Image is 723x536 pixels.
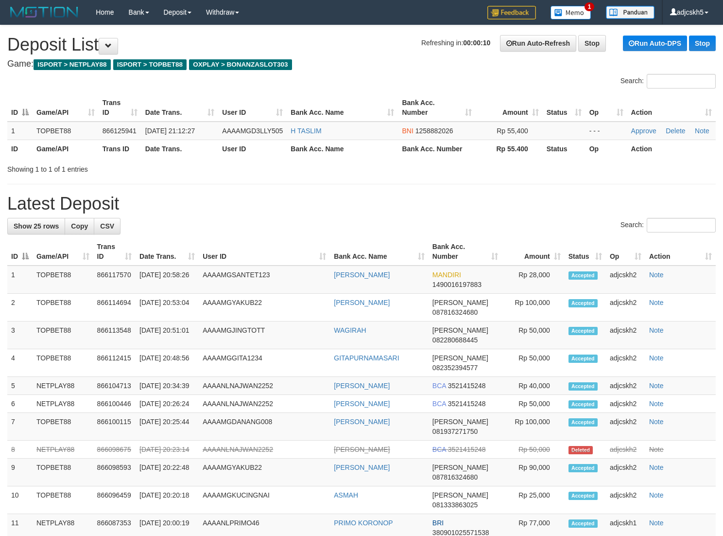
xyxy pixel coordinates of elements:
[33,413,93,441] td: TOPBET88
[141,140,219,158] th: Date Trans.
[7,140,33,158] th: ID
[432,364,478,372] span: Copy 082352394577 to clipboard
[551,6,591,19] img: Button%20Memo.svg
[189,59,292,70] span: OXPLAY > BONANZASLOT303
[145,127,195,135] span: [DATE] 21:12:27
[199,441,330,459] td: AAAANLNAJWAN2252
[568,299,598,307] span: Accepted
[287,140,398,158] th: Bank Acc. Name
[7,322,33,349] td: 3
[14,222,59,230] span: Show 25 rows
[33,322,93,349] td: TOPBET88
[649,271,664,279] a: Note
[199,486,330,514] td: AAAAMGKUCINGNAI
[606,294,645,322] td: adjcskh2
[502,441,565,459] td: Rp 50,000
[568,464,598,472] span: Accepted
[568,519,598,528] span: Accepted
[606,322,645,349] td: adjcskh2
[432,271,461,279] span: MANDIRI
[334,271,390,279] a: [PERSON_NAME]
[432,473,478,481] span: Copy 087816324680 to clipboard
[568,492,598,500] span: Accepted
[93,395,136,413] td: 866100446
[649,400,664,408] a: Note
[65,218,94,234] a: Copy
[606,413,645,441] td: adjcskh2
[222,127,283,135] span: AAAAMGD3LLY505
[33,122,99,140] td: TOPBET88
[585,94,627,122] th: Op: activate to sort column ascending
[199,349,330,377] td: AAAAMGGITA1234
[649,354,664,362] a: Note
[585,140,627,158] th: Op
[606,441,645,459] td: adjcskh2
[33,266,93,294] td: TOPBET88
[7,459,33,486] td: 9
[448,400,486,408] span: Copy 3521415248 to clipboard
[7,161,294,174] div: Showing 1 to 1 of 1 entries
[136,349,199,377] td: [DATE] 20:48:56
[7,59,716,69] h4: Game:
[432,326,488,334] span: [PERSON_NAME]
[476,94,543,122] th: Amount: activate to sort column ascending
[649,299,664,306] a: Note
[136,322,199,349] td: [DATE] 20:51:01
[94,218,120,234] a: CSV
[568,355,598,363] span: Accepted
[334,464,390,471] a: [PERSON_NAME]
[93,486,136,514] td: 866096459
[497,127,528,135] span: Rp 55,400
[448,382,486,390] span: Copy 3521415248 to clipboard
[334,400,390,408] a: [PERSON_NAME]
[627,94,716,122] th: Action: activate to sort column ascending
[606,486,645,514] td: adjcskh2
[334,326,366,334] a: WAGIRAH
[7,294,33,322] td: 2
[7,35,716,54] h1: Deposit List
[93,266,136,294] td: 866117570
[100,222,114,230] span: CSV
[606,377,645,395] td: adjcskh2
[432,428,478,435] span: Copy 081937271750 to clipboard
[33,441,93,459] td: NETPLAY88
[415,127,453,135] span: Copy 1258882026 to clipboard
[33,349,93,377] td: TOPBET88
[476,140,543,158] th: Rp 55.400
[502,266,565,294] td: Rp 28,000
[568,418,598,427] span: Accepted
[606,266,645,294] td: adjcskh2
[502,377,565,395] td: Rp 40,000
[199,377,330,395] td: AAAANLNAJWAN2252
[218,140,287,158] th: User ID
[606,6,654,19] img: panduan.png
[432,501,478,509] span: Copy 081333863025 to clipboard
[334,491,358,499] a: ASMAH
[291,127,321,135] a: H TASLIM
[93,322,136,349] td: 866113548
[33,238,93,266] th: Game/API: activate to sort column ascending
[93,459,136,486] td: 866098593
[502,294,565,322] td: Rp 100,000
[141,94,219,122] th: Date Trans.: activate to sort column ascending
[218,94,287,122] th: User ID: activate to sort column ascending
[7,413,33,441] td: 7
[199,294,330,322] td: AAAAMGYAKUB22
[565,238,606,266] th: Status: activate to sort column ascending
[568,271,598,280] span: Accepted
[33,294,93,322] td: TOPBET88
[645,238,716,266] th: Action: activate to sort column ascending
[649,491,664,499] a: Note
[7,122,33,140] td: 1
[432,382,446,390] span: BCA
[199,413,330,441] td: AAAAMGDANANG008
[93,238,136,266] th: Trans ID: activate to sort column ascending
[34,59,111,70] span: ISPORT > NETPLAY88
[136,441,199,459] td: [DATE] 20:23:14
[7,238,33,266] th: ID: activate to sort column descending
[432,336,478,344] span: Copy 082280688445 to clipboard
[432,418,488,426] span: [PERSON_NAME]
[543,140,585,158] th: Status
[502,238,565,266] th: Amount: activate to sort column ascending
[487,6,536,19] img: Feedback.jpg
